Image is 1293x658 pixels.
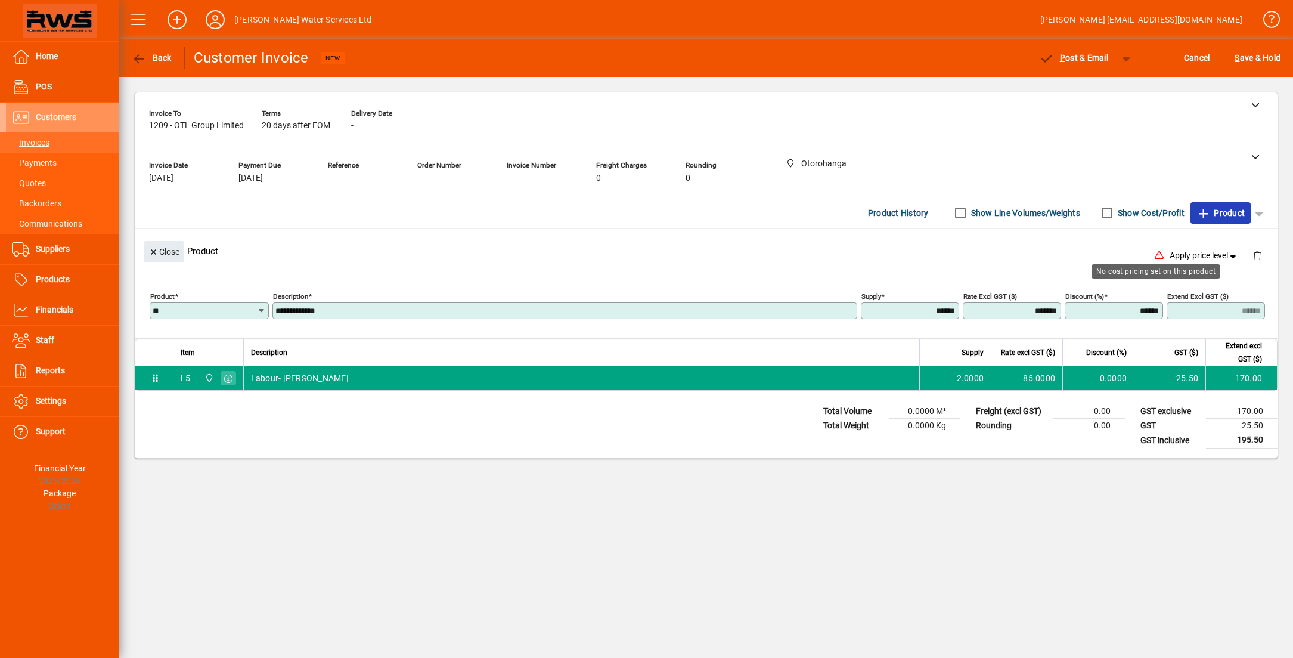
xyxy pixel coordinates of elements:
a: Quotes [6,173,119,193]
span: 0 [596,174,601,183]
span: Labour- [PERSON_NAME] [251,372,349,384]
span: Description [251,346,287,359]
span: Financial Year [34,464,86,473]
button: Apply price level [1165,245,1244,267]
td: GST exclusive [1134,404,1206,419]
span: - [328,174,330,183]
a: Products [6,265,119,295]
a: Home [6,42,119,72]
span: Close [148,242,179,262]
span: Discount (%) [1086,346,1127,359]
span: Communications [12,219,82,228]
mat-label: Rate excl GST ($) [963,292,1017,301]
td: 0.0000 M³ [889,404,960,419]
button: Post & Email [1033,47,1114,69]
td: GST inclusive [1134,433,1206,448]
div: [PERSON_NAME] Water Services Ltd [234,10,372,29]
td: 25.50 [1134,366,1205,390]
div: Product [135,229,1278,273]
span: ave & Hold [1235,48,1280,67]
div: L5 [181,372,191,384]
td: 25.50 [1206,419,1278,433]
span: Backorders [12,199,61,208]
td: 170.00 [1205,366,1277,390]
span: Extend excl GST ($) [1213,339,1262,366]
span: Apply price level [1170,249,1239,262]
span: Otorohanga [201,372,215,385]
td: 0.00 [1053,419,1125,433]
a: Payments [6,153,119,173]
mat-label: Extend excl GST ($) [1167,292,1229,301]
a: Backorders [6,193,119,214]
mat-label: Discount (%) [1065,292,1104,301]
button: Cancel [1181,47,1213,69]
span: - [507,174,509,183]
span: Item [181,346,195,359]
a: Reports [6,356,119,386]
button: Save & Hold [1232,47,1283,69]
span: POS [36,82,52,91]
span: GST ($) [1174,346,1198,359]
div: No cost pricing set on this product [1092,264,1220,279]
button: Product History [863,202,934,224]
td: 0.0000 [1062,366,1134,390]
td: 195.50 [1206,433,1278,448]
mat-label: Product [150,292,175,301]
span: - [351,121,354,131]
label: Show Line Volumes/Weights [969,207,1080,219]
span: [DATE] [149,174,173,183]
span: Cancel [1184,48,1210,67]
span: Reports [36,366,65,375]
button: Close [144,241,184,262]
div: Customer Invoice [194,48,309,67]
span: Package [44,489,76,498]
a: Staff [6,326,119,356]
span: [DATE] [238,174,263,183]
span: Invoices [12,138,49,147]
span: Staff [36,335,54,345]
td: Rounding [970,419,1053,433]
a: Settings [6,387,119,416]
label: Show Cost/Profit [1115,207,1185,219]
span: P [1060,53,1065,63]
td: 170.00 [1206,404,1278,419]
td: Total Volume [817,404,889,419]
a: POS [6,72,119,102]
mat-label: Supply [861,292,881,301]
a: Suppliers [6,234,119,264]
app-page-header-button: Delete [1243,250,1272,261]
a: Invoices [6,132,119,153]
span: 20 days after EOM [262,121,330,131]
span: ost & Email [1039,53,1108,63]
span: Home [36,51,58,61]
span: Customers [36,112,76,122]
app-page-header-button: Close [141,246,187,257]
span: Supply [962,346,984,359]
span: S [1235,53,1239,63]
button: Delete [1243,241,1272,270]
td: Total Weight [817,419,889,433]
button: Profile [196,9,234,30]
span: Product History [868,203,929,223]
td: GST [1134,419,1206,433]
button: Add [158,9,196,30]
td: 0.0000 Kg [889,419,960,433]
span: Product [1196,203,1245,223]
a: Support [6,417,119,447]
span: 1209 - OTL Group Limited [149,121,244,131]
span: Financials [36,305,73,314]
span: - [417,174,420,183]
td: Freight (excl GST) [970,404,1053,419]
span: Rate excl GST ($) [1001,346,1055,359]
span: NEW [325,54,340,62]
span: Payments [12,158,57,168]
a: Financials [6,295,119,325]
button: Back [129,47,175,69]
span: Products [36,274,70,284]
mat-label: Description [273,292,308,301]
div: 85.0000 [999,372,1055,384]
span: Quotes [12,178,46,188]
button: Product [1190,202,1251,224]
span: Suppliers [36,244,70,254]
span: Back [132,53,172,63]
